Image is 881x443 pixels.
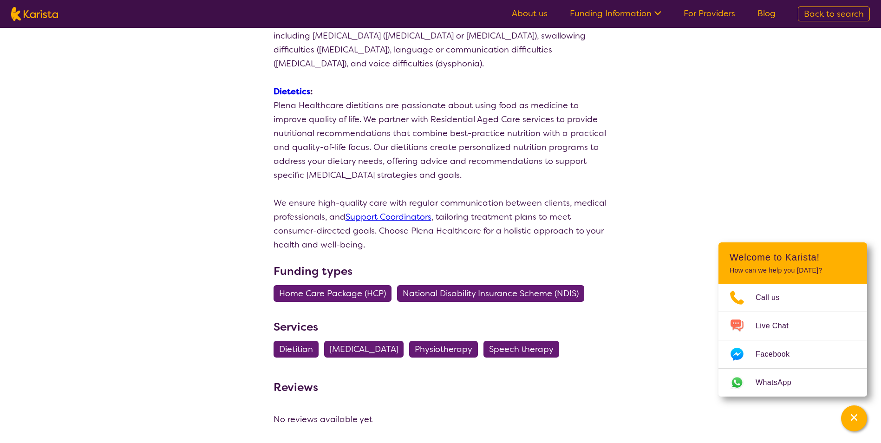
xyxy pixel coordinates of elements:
span: Home Care Package (HCP) [279,285,386,302]
img: Karista logo [11,7,58,21]
span: WhatsApp [756,376,803,390]
span: Dietitian [279,341,313,358]
span: Speech therapy [489,341,554,358]
h2: Welcome to Karista! [730,252,856,263]
a: Physiotherapy [409,344,483,355]
a: National Disability Insurance Scheme (NDIS) [397,288,590,299]
div: Channel Menu [718,242,867,397]
p: We ensure high-quality care with regular communication between clients, medical professionals, an... [274,196,608,252]
ul: Choose channel [718,284,867,397]
a: About us [512,8,548,19]
span: Facebook [756,347,801,361]
button: Channel Menu [841,405,867,431]
div: No reviews available yet [274,412,608,426]
h3: Reviews [274,374,318,396]
h3: Funding types [274,263,608,280]
a: Home Care Package (HCP) [274,288,397,299]
p: Plena Healthcare dietitians are passionate about using food as medicine to improve quality of lif... [274,98,608,182]
a: Dietetics [274,86,310,97]
span: Physiotherapy [415,341,472,358]
a: For Providers [684,8,735,19]
a: Blog [757,8,776,19]
a: Support Coordinators [346,211,431,222]
span: National Disability Insurance Scheme (NDIS) [403,285,579,302]
a: Speech therapy [483,344,565,355]
strong: : [274,86,313,97]
span: [MEDICAL_DATA] [330,341,398,358]
span: Back to search [804,8,864,20]
span: Call us [756,291,791,305]
a: Back to search [798,7,870,21]
a: Dietitian [274,344,324,355]
span: Live Chat [756,319,800,333]
h3: Services [274,319,608,335]
a: Funding Information [570,8,661,19]
a: Web link opens in a new tab. [718,369,867,397]
a: [MEDICAL_DATA] [324,344,409,355]
p: How can we help you [DATE]? [730,267,856,274]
